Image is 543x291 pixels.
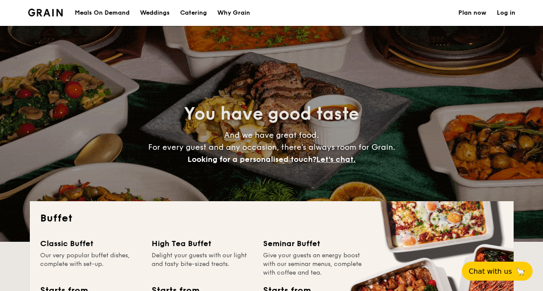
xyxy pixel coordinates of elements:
div: Seminar Buffet [263,237,364,250]
span: Chat with us [469,267,512,275]
div: Our very popular buffet dishes, complete with set-up. [40,251,141,277]
div: Delight your guests with our light and tasty bite-sized treats. [152,251,253,277]
span: You have good taste [184,104,359,124]
button: Chat with us🦙 [462,262,533,281]
img: Grain [28,9,63,16]
span: And we have great food. For every guest and any occasion, there’s always room for Grain. [148,130,395,164]
a: Logotype [28,9,63,16]
div: High Tea Buffet [152,237,253,250]
span: Let's chat. [316,155,356,164]
span: Looking for a personalised touch? [187,155,316,164]
h2: Buffet [40,212,503,225]
div: Give your guests an energy boost with our seminar menus, complete with coffee and tea. [263,251,364,277]
span: 🦙 [515,266,526,276]
div: Classic Buffet [40,237,141,250]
